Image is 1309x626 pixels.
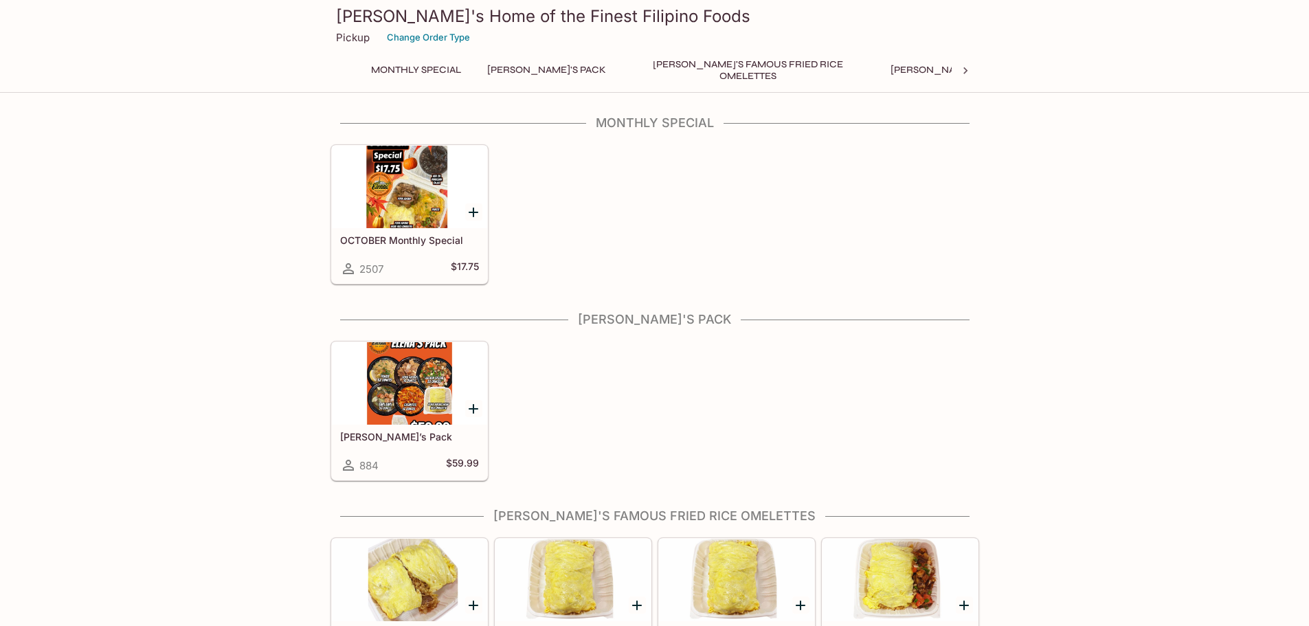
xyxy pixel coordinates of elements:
div: Pork Adobo Fried Rice Omelette [332,539,487,621]
h4: [PERSON_NAME]'s Pack [331,312,979,327]
h3: [PERSON_NAME]'s Home of the Finest Filipino Foods [336,5,974,27]
button: Monthly Special [363,60,469,80]
h5: [PERSON_NAME]’s Pack [340,431,479,443]
button: Change Order Type [381,27,476,48]
button: Add Sweet Longanisa “Odeng” Omelette [792,596,809,614]
a: OCTOBER Monthly Special2507$17.75 [331,145,488,284]
button: Add OCTOBER Monthly Special [465,203,482,221]
p: Pickup [336,31,370,44]
h4: Monthly Special [331,115,979,131]
div: OCTOBER Monthly Special [332,146,487,228]
div: Lechon Special Fried Rice Omelette [823,539,978,621]
button: Add Lechon Special Fried Rice Omelette [956,596,973,614]
button: Add Elena’s Pack [465,400,482,417]
button: [PERSON_NAME]'s Pack [480,60,614,80]
a: [PERSON_NAME]’s Pack884$59.99 [331,342,488,480]
button: Add Pork Adobo Fried Rice Omelette [465,596,482,614]
h5: $17.75 [451,260,479,277]
div: Regular Fried Rice Omelette [495,539,651,621]
button: Add Regular Fried Rice Omelette [629,596,646,614]
button: [PERSON_NAME]'s Mixed Plates [883,60,1058,80]
span: 884 [359,459,379,472]
div: Elena’s Pack [332,342,487,425]
h5: $59.99 [446,457,479,473]
h4: [PERSON_NAME]'s Famous Fried Rice Omelettes [331,508,979,524]
div: Sweet Longanisa “Odeng” Omelette [659,539,814,621]
button: [PERSON_NAME]'s Famous Fried Rice Omelettes [625,60,872,80]
h5: OCTOBER Monthly Special [340,234,479,246]
span: 2507 [359,262,383,276]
